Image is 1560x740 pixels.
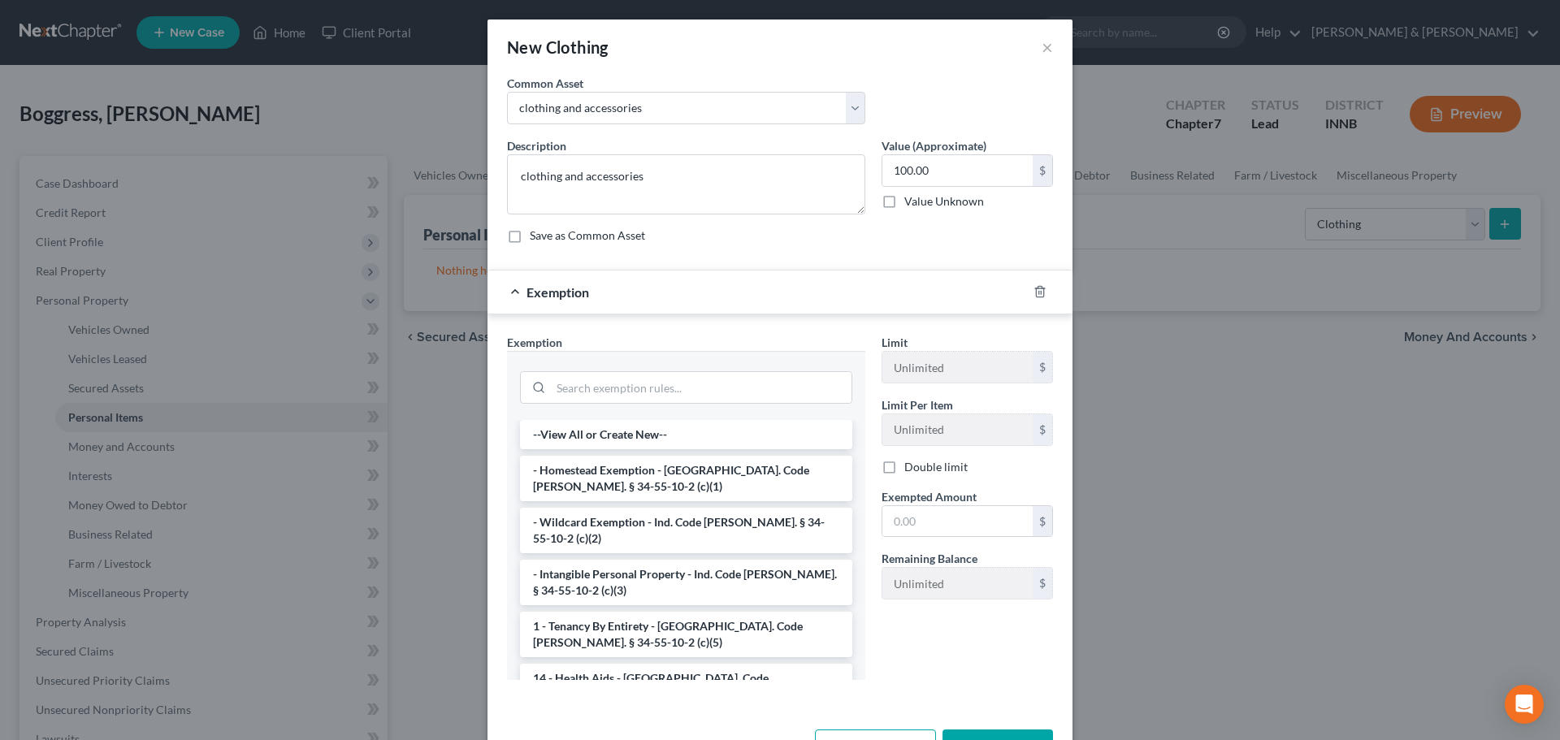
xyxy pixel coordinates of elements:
li: - Intangible Personal Property - Ind. Code [PERSON_NAME]. § 34-55-10-2 (c)(3) [520,560,852,605]
label: Limit Per Item [882,396,953,413]
label: Value Unknown [904,193,984,210]
input: -- [882,352,1033,383]
div: New Clothing [507,36,609,58]
button: × [1042,37,1053,57]
li: - Homestead Exemption - [GEOGRAPHIC_DATA]. Code [PERSON_NAME]. § 34-55-10-2 (c)(1) [520,456,852,501]
div: $ [1033,352,1052,383]
span: Limit [882,335,908,349]
span: Exempted Amount [882,490,977,504]
li: 14 - Health Aids - [GEOGRAPHIC_DATA]. Code [PERSON_NAME]. § 34-55-10-2 (c)(4) [520,664,852,709]
div: $ [1033,506,1052,537]
input: Search exemption rules... [551,372,851,403]
div: $ [1033,155,1052,186]
label: Double limit [904,459,968,475]
input: 0.00 [882,506,1033,537]
div: Open Intercom Messenger [1505,685,1544,724]
input: -- [882,568,1033,599]
span: Exemption [526,284,589,300]
input: -- [882,414,1033,445]
li: --View All or Create New-- [520,420,852,449]
input: 0.00 [882,155,1033,186]
div: $ [1033,568,1052,599]
div: $ [1033,414,1052,445]
label: Remaining Balance [882,550,977,567]
label: Common Asset [507,75,583,92]
label: Value (Approximate) [882,137,986,154]
span: Exemption [507,335,562,349]
span: Description [507,139,566,153]
li: - Wildcard Exemption - Ind. Code [PERSON_NAME]. § 34-55-10-2 (c)(2) [520,508,852,553]
label: Save as Common Asset [530,227,645,244]
li: 1 - Tenancy By Entirety - [GEOGRAPHIC_DATA]. Code [PERSON_NAME]. § 34-55-10-2 (c)(5) [520,612,852,657]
